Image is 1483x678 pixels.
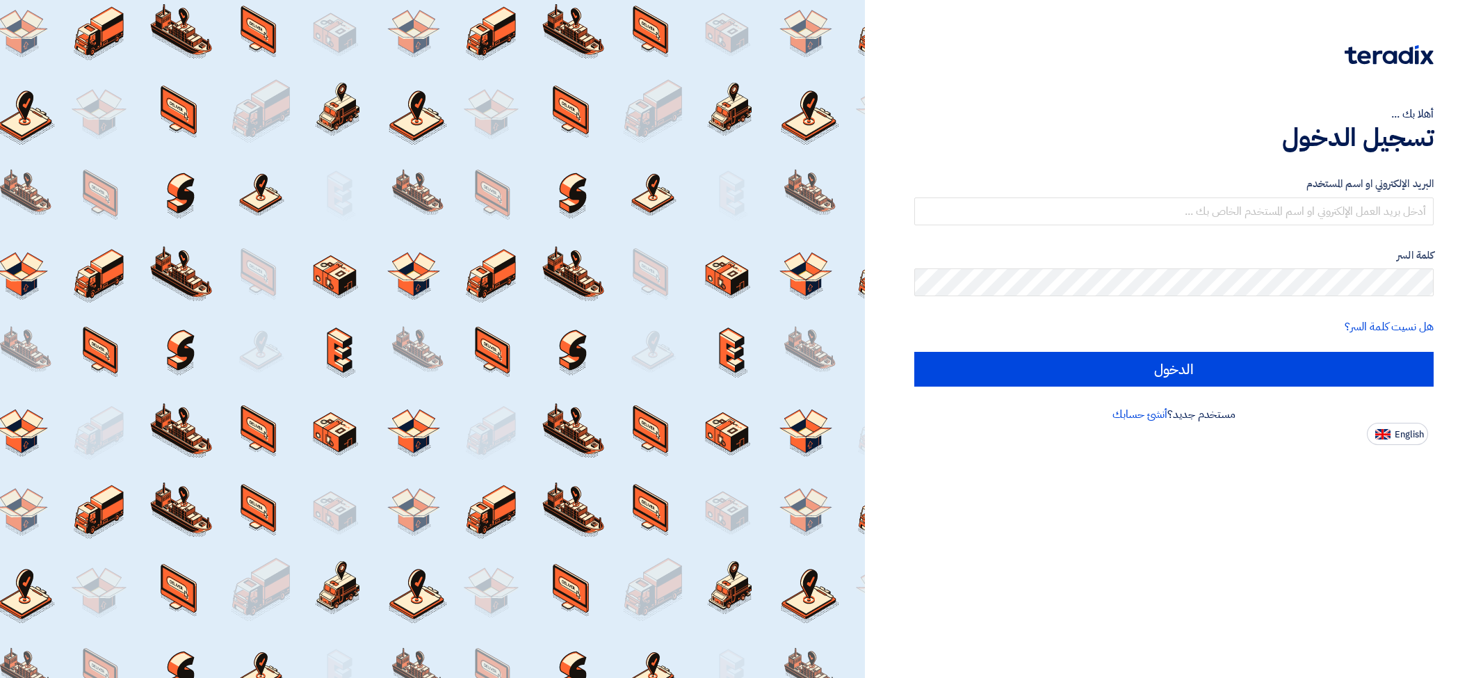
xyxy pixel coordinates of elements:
input: الدخول [914,352,1434,387]
a: أنشئ حسابك [1112,406,1167,423]
a: هل نسيت كلمة السر؟ [1345,318,1434,335]
button: English [1367,423,1428,445]
label: البريد الإلكتروني او اسم المستخدم [914,176,1434,192]
h1: تسجيل الدخول [914,122,1434,153]
div: أهلا بك ... [914,106,1434,122]
label: كلمة السر [914,248,1434,264]
img: Teradix logo [1345,45,1434,65]
span: English [1395,430,1424,439]
img: en-US.png [1375,429,1391,439]
div: مستخدم جديد؟ [914,406,1434,423]
input: أدخل بريد العمل الإلكتروني او اسم المستخدم الخاص بك ... [914,197,1434,225]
